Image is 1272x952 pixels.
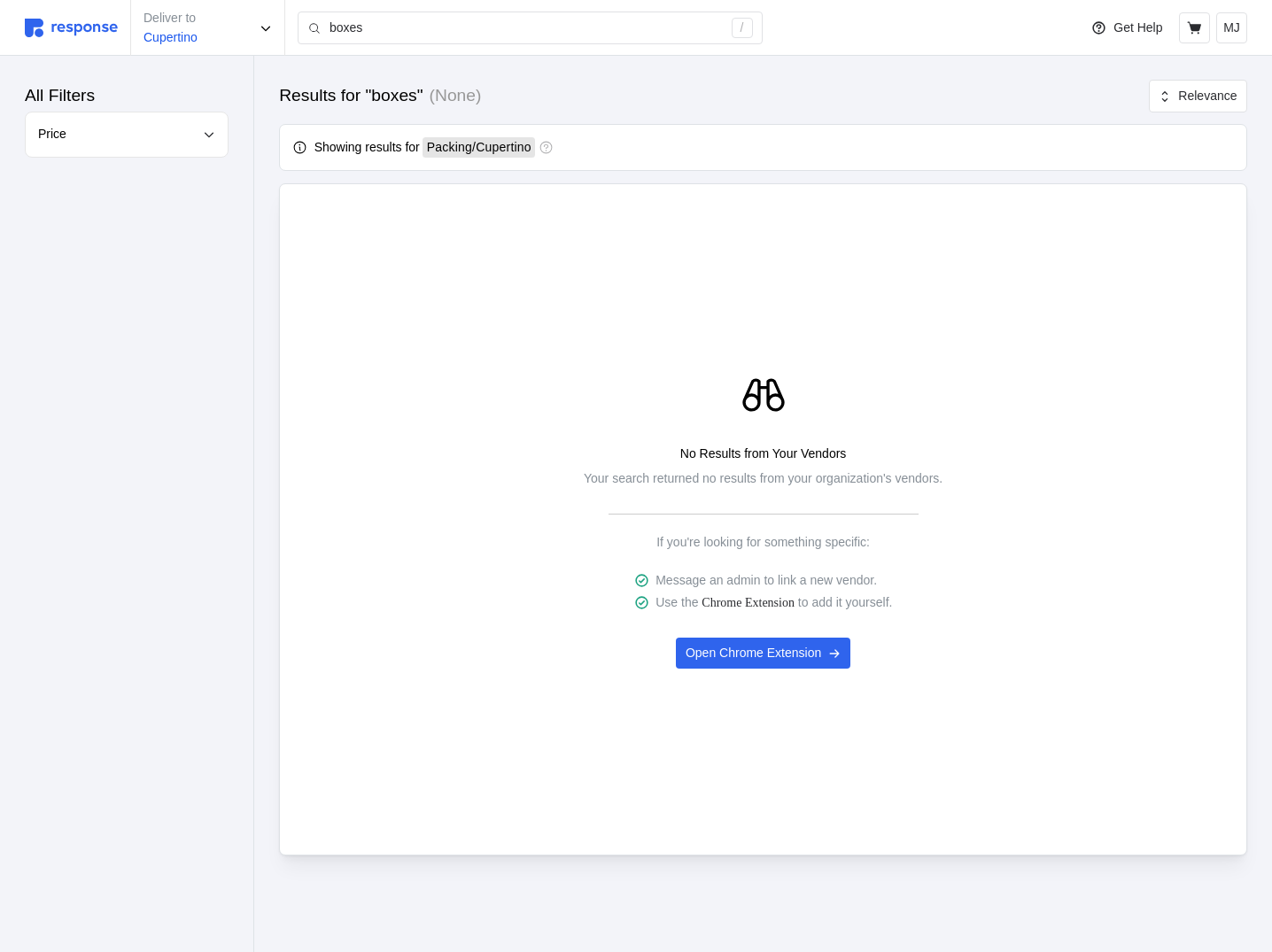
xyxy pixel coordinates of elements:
[38,125,66,144] p: Price
[1223,19,1240,38] p: MJ
[732,18,753,39] div: /
[143,9,198,28] p: Deliver to
[25,84,95,108] h3: All Filters
[655,593,892,613] p: Use the to add it yourself.
[330,12,722,44] input: Search for a product name or SKU
[430,84,482,108] h3: (None)
[584,469,942,489] p: Your search returned no results from your organization's vendors.
[676,638,849,669] button: Open Chrome Extension
[656,533,870,553] p: If you're looking for something specific:
[1216,12,1247,43] button: MJ
[1178,87,1237,106] p: Relevance
[686,644,821,663] p: Open Chrome Extension
[143,28,198,48] p: Cupertino
[1113,19,1162,38] p: Get Help
[702,596,795,609] a: Chrome Extension
[655,571,877,591] p: Message an admin to link a new vendor.
[476,140,531,154] span: Cupertino
[279,84,423,108] h3: Results for "boxes"
[427,138,531,158] span: /
[1149,80,1247,113] button: Relevance
[1081,12,1173,45] button: Get Help
[314,138,420,158] p: Showing results for
[427,140,472,154] span: Packing
[680,445,847,464] p: No Results from Your Vendors
[25,19,118,37] img: svg%3e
